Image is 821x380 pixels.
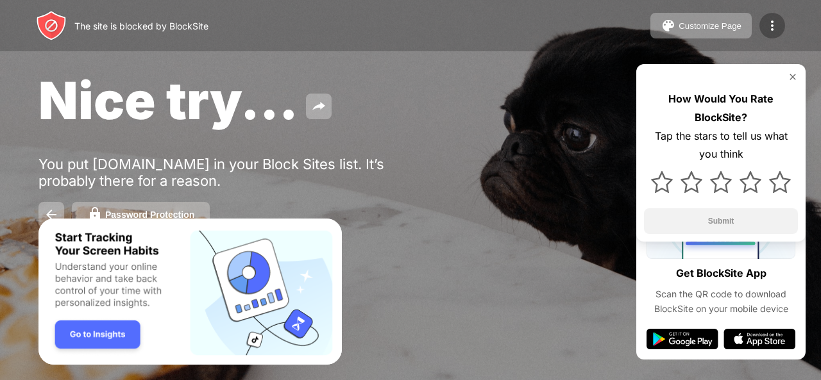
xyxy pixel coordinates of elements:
[647,329,718,349] img: google-play.svg
[38,69,298,131] span: Nice try...
[87,207,103,222] img: password.svg
[740,171,761,193] img: star.svg
[769,171,791,193] img: star.svg
[765,18,780,33] img: menu-icon.svg
[679,21,741,31] div: Customize Page
[681,171,702,193] img: star.svg
[710,171,732,193] img: star.svg
[650,13,752,38] button: Customize Page
[36,10,67,41] img: header-logo.svg
[644,208,798,234] button: Submit
[651,171,673,193] img: star.svg
[74,21,208,31] div: The site is blocked by BlockSite
[38,219,342,365] iframe: Banner
[44,207,59,222] img: back.svg
[661,18,676,33] img: pallet.svg
[105,210,194,220] div: Password Protection
[38,156,435,189] div: You put [DOMAIN_NAME] in your Block Sites list. It’s probably there for a reason.
[644,127,798,164] div: Tap the stars to tell us what you think
[311,99,326,114] img: share.svg
[647,287,795,316] div: Scan the QR code to download BlockSite on your mobile device
[724,329,795,349] img: app-store.svg
[644,90,798,127] div: How Would You Rate BlockSite?
[72,202,210,227] button: Password Protection
[788,72,798,82] img: rate-us-close.svg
